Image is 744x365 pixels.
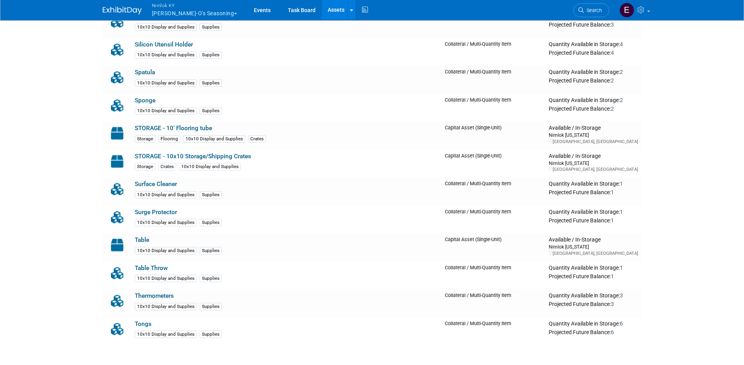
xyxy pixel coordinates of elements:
[158,163,176,170] div: Crates
[584,7,602,13] span: Search
[135,79,197,87] div: 10x10 Display and Supplies
[135,23,197,31] div: 10x10 Display and Supplies
[135,219,197,226] div: 10x10 Display and Supplies
[106,236,128,254] img: Capital-Asset-Icon-2.png
[200,107,222,115] div: Supplies
[549,41,638,48] div: Quantity Available in Storage:
[442,289,546,317] td: Collateral / Multi-Quantity Item
[152,1,237,9] span: Nimlok KY
[549,104,638,113] div: Projected Future Balance:
[106,69,128,86] img: Collateral-Icon-2.png
[106,209,128,226] img: Collateral-Icon-2.png
[620,41,623,47] span: 4
[106,125,128,142] img: Capital-Asset-Icon-2.png
[620,292,623,299] span: 3
[200,79,222,87] div: Supplies
[135,125,212,132] a: STORAGE - 10' Flooring tube
[135,181,177,188] a: Surface Cleaner
[135,41,193,48] a: Silicon Utensil Holder
[135,247,197,254] div: 10x10 Display and Supplies
[200,247,222,254] div: Supplies
[549,292,638,299] div: Quantity Available in Storage:
[549,153,638,160] div: Available / In-Storage
[549,250,638,256] div: [GEOGRAPHIC_DATA], [GEOGRAPHIC_DATA]
[549,139,638,145] div: [GEOGRAPHIC_DATA], [GEOGRAPHIC_DATA]
[135,236,149,243] a: Table
[549,327,638,336] div: Projected Future Balance:
[106,13,128,30] img: Collateral-Icon-2.png
[611,273,614,279] span: 1
[549,216,638,224] div: Projected Future Balance:
[135,153,251,160] a: STORAGE - 10x10 Storage/Shipping Crates
[611,50,614,56] span: 4
[106,97,128,114] img: Collateral-Icon-2.png
[549,265,638,272] div: Quantity Available in Storage:
[549,76,638,84] div: Projected Future Balance:
[442,38,546,66] td: Collateral / Multi-Quantity Item
[442,177,546,206] td: Collateral / Multi-Quantity Item
[573,4,609,17] a: Search
[611,217,614,224] span: 1
[549,243,638,250] div: Nimlok [US_STATE]
[549,209,638,216] div: Quantity Available in Storage:
[106,320,128,338] img: Collateral-Icon-2.png
[135,265,168,272] a: Table Throw
[442,66,546,94] td: Collateral / Multi-Quantity Item
[549,272,638,280] div: Projected Future Balance:
[611,301,614,307] span: 3
[549,48,638,57] div: Projected Future Balance:
[135,292,174,299] a: Thermometers
[620,181,623,187] span: 1
[611,106,614,112] span: 2
[200,23,222,31] div: Supplies
[611,77,614,84] span: 2
[135,107,197,115] div: 10x10 Display and Supplies
[442,233,546,261] td: Capital Asset (Single-Unit)
[158,135,180,143] div: Flooring
[135,69,155,76] a: Spatula
[442,261,546,290] td: Collateral / Multi-Quantity Item
[620,320,623,327] span: 6
[200,303,222,310] div: Supplies
[135,163,155,170] div: Storage
[248,135,266,143] div: Crates
[549,69,638,76] div: Quantity Available in Storage:
[442,206,546,234] td: Collateral / Multi-Quantity Item
[200,275,222,282] div: Supplies
[549,236,638,243] div: Available / In-Storage
[135,303,197,310] div: 10x10 Display and Supplies
[611,21,614,28] span: 3
[619,3,634,18] img: Elizabeth Griffin
[620,265,623,271] span: 1
[549,125,638,132] div: Available / In-Storage
[549,20,638,29] div: Projected Future Balance:
[106,153,128,170] img: Capital-Asset-Icon-2.png
[179,163,241,170] div: 10x10 Display and Supplies
[200,219,222,226] div: Supplies
[442,122,546,150] td: Capital Asset (Single-Unit)
[549,188,638,196] div: Projected Future Balance:
[135,320,152,327] a: Tongs
[549,181,638,188] div: Quantity Available in Storage:
[135,51,197,59] div: 10x10 Display and Supplies
[620,97,623,103] span: 2
[549,97,638,104] div: Quantity Available in Storage:
[611,329,614,335] span: 6
[620,69,623,75] span: 2
[135,275,197,282] div: 10x10 Display and Supplies
[442,94,546,122] td: Collateral / Multi-Quantity Item
[135,209,177,216] a: Surge Protector
[200,331,222,338] div: Supplies
[620,209,623,215] span: 1
[106,41,128,58] img: Collateral-Icon-2.png
[549,166,638,172] div: [GEOGRAPHIC_DATA], [GEOGRAPHIC_DATA]
[135,135,155,143] div: Storage
[103,7,142,14] img: ExhibitDay
[135,331,197,338] div: 10x10 Display and Supplies
[200,51,222,59] div: Supplies
[135,191,197,199] div: 10x10 Display and Supplies
[549,320,638,327] div: Quantity Available in Storage:
[442,150,546,178] td: Capital Asset (Single-Unit)
[442,317,546,345] td: Collateral / Multi-Quantity Item
[549,299,638,308] div: Projected Future Balance:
